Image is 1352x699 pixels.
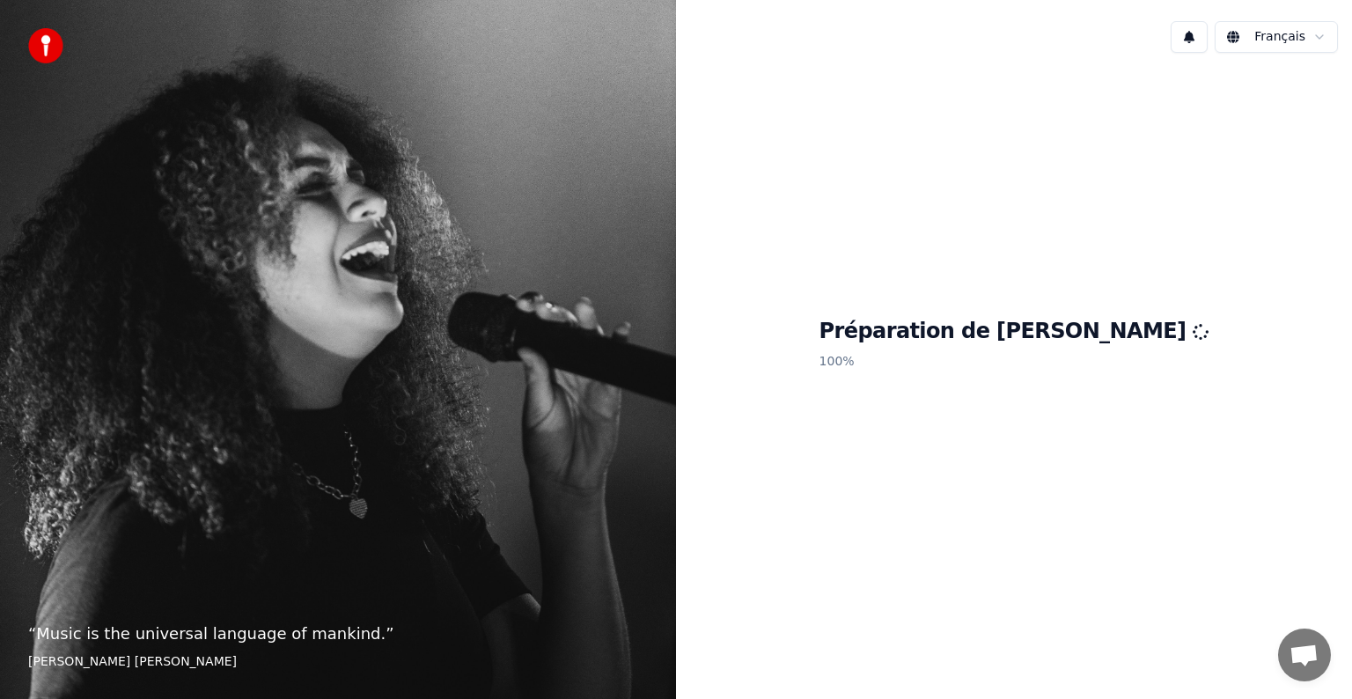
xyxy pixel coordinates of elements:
p: 100 % [819,346,1209,378]
footer: [PERSON_NAME] [PERSON_NAME] [28,653,648,671]
p: “ Music is the universal language of mankind. ” [28,622,648,646]
h1: Préparation de [PERSON_NAME] [819,318,1209,346]
a: Ouvrir le chat [1278,629,1331,681]
img: youka [28,28,63,63]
